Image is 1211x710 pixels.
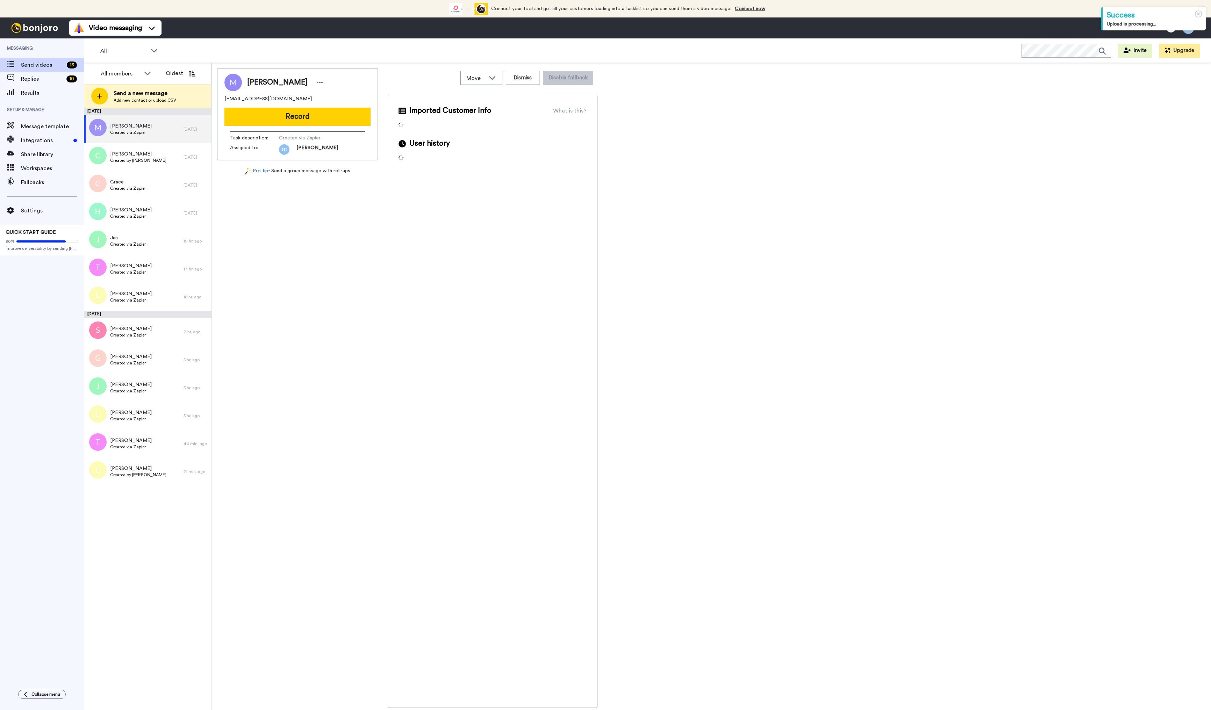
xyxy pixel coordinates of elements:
[89,405,107,423] img: l.png
[1159,44,1200,58] button: Upgrade
[89,231,107,248] img: j.png
[110,444,152,450] span: Created via Zapier
[66,75,77,82] div: 10
[449,3,488,15] div: animation
[110,130,152,135] span: Created via Zapier
[89,377,107,395] img: j.png
[89,259,107,276] img: t.png
[160,66,201,80] button: Oldest
[110,297,152,303] span: Created via Zapier
[230,144,279,155] span: Assigned to:
[89,433,107,451] img: t.png
[184,238,208,244] div: 19 hr. ago
[110,465,166,472] span: [PERSON_NAME]
[89,461,107,479] img: l.png
[21,164,84,173] span: Workspaces
[21,150,84,159] span: Share library
[6,230,56,235] span: QUICK START GUIDE
[110,213,152,219] span: Created via Zapier
[110,360,152,366] span: Created via Zapier
[184,413,208,419] div: 5 hr. ago
[184,441,208,447] div: 44 min. ago
[184,469,208,474] div: 21 min. ago
[1107,10,1202,21] div: Success
[89,349,107,367] img: g.png
[184,182,208,188] div: [DATE]
[110,269,152,275] span: Created via Zapier
[110,325,152,332] span: [PERSON_NAME]
[21,89,84,97] span: Results
[110,290,152,297] span: [PERSON_NAME]
[114,89,176,97] span: Send a new message
[73,22,85,34] img: vm-color.svg
[114,97,176,103] span: Add new contact or upload CSV
[110,207,152,213] span: [PERSON_NAME]
[279,144,289,155] img: td.png
[735,6,765,11] a: Connect now
[21,207,84,215] span: Settings
[1118,44,1152,58] button: Invite
[245,167,251,175] img: magic-wand.svg
[110,409,152,416] span: [PERSON_NAME]
[89,287,107,304] img: l.png
[110,158,166,163] span: Created by [PERSON_NAME]
[21,178,84,187] span: Fallbacks
[21,136,71,145] span: Integrations
[184,210,208,216] div: [DATE]
[31,691,60,697] span: Collapse menu
[89,321,107,339] img: s.png
[100,47,147,55] span: All
[89,119,107,136] img: m.png
[491,6,731,11] span: Connect your tool and get all your customers loading into a tasklist so you can send them a video...
[6,239,15,244] span: 80%
[110,151,166,158] span: [PERSON_NAME]
[110,388,152,394] span: Created via Zapier
[1107,21,1202,28] div: Upload is processing...
[184,385,208,391] div: 5 hr. ago
[184,329,208,335] div: 7 hr. ago
[279,135,345,142] span: Created via Zapier
[466,74,485,82] span: Move
[6,246,78,251] span: Improve deliverability by sending [PERSON_NAME]’s from your own email
[224,74,242,91] img: Image of Melissa
[67,61,77,68] div: 13
[110,123,152,130] span: [PERSON_NAME]
[21,75,64,83] span: Replies
[110,332,152,338] span: Created via Zapier
[18,690,66,699] button: Collapse menu
[84,311,212,318] div: [DATE]
[110,186,146,191] span: Created via Zapier
[184,154,208,160] div: [DATE]
[184,294,208,300] div: 16 hr. ago
[89,175,107,192] img: g.png
[110,262,152,269] span: [PERSON_NAME]
[184,266,208,272] div: 17 hr. ago
[110,416,152,422] span: Created via Zapier
[110,381,152,388] span: [PERSON_NAME]
[409,106,491,116] span: Imported Customer Info
[296,144,338,155] span: [PERSON_NAME]
[110,353,152,360] span: [PERSON_NAME]
[224,95,312,102] span: [EMAIL_ADDRESS][DOMAIN_NAME]
[184,357,208,363] div: 5 hr. ago
[84,108,212,115] div: [DATE]
[110,179,146,186] span: Grace
[89,203,107,220] img: h.png
[89,23,142,33] span: Video messaging
[110,437,152,444] span: [PERSON_NAME]
[506,71,539,85] button: Dismiss
[101,70,141,78] div: All members
[21,61,64,69] span: Send videos
[230,135,279,142] span: Task description :
[409,138,450,149] span: User history
[110,472,166,478] span: Created by [PERSON_NAME]
[553,107,587,115] div: What is this?
[543,71,593,85] button: Disable fallback
[21,122,84,131] span: Message template
[110,234,146,241] span: Jan
[184,126,208,132] div: [DATE]
[8,23,61,33] img: bj-logo-header-white.svg
[247,77,308,88] span: [PERSON_NAME]
[245,167,268,175] a: Pro tip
